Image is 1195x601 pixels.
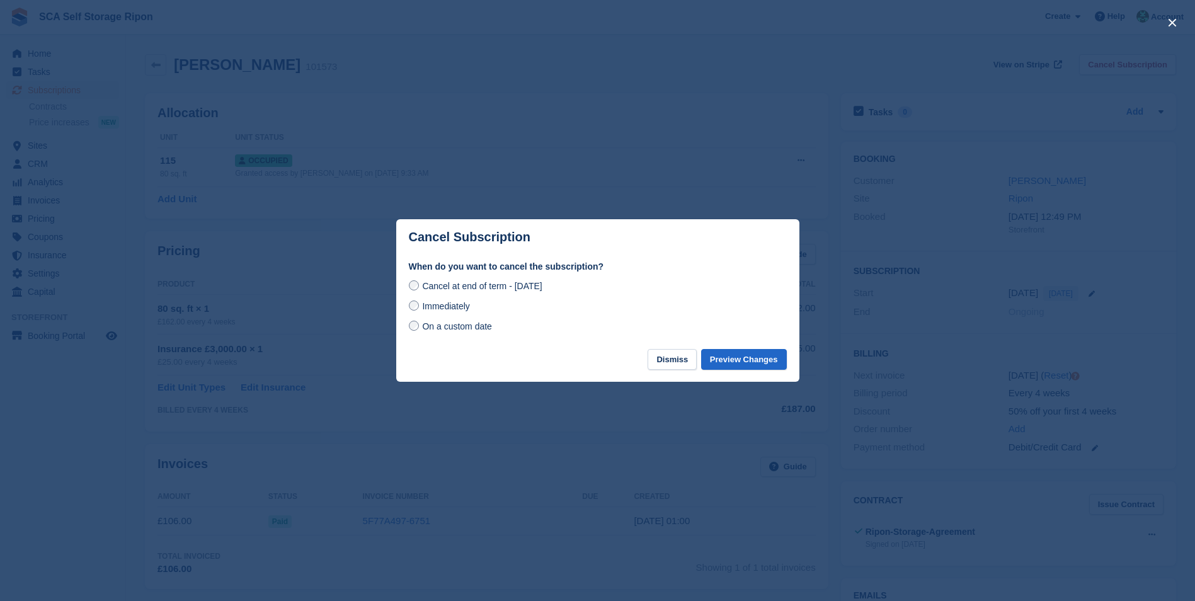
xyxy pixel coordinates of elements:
button: Preview Changes [701,349,787,370]
input: On a custom date [409,321,419,331]
input: Cancel at end of term - [DATE] [409,280,419,290]
span: Cancel at end of term - [DATE] [422,281,542,291]
span: On a custom date [422,321,492,331]
p: Cancel Subscription [409,230,530,244]
button: close [1162,13,1182,33]
input: Immediately [409,300,419,311]
label: When do you want to cancel the subscription? [409,260,787,273]
button: Dismiss [648,349,697,370]
span: Immediately [422,301,469,311]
